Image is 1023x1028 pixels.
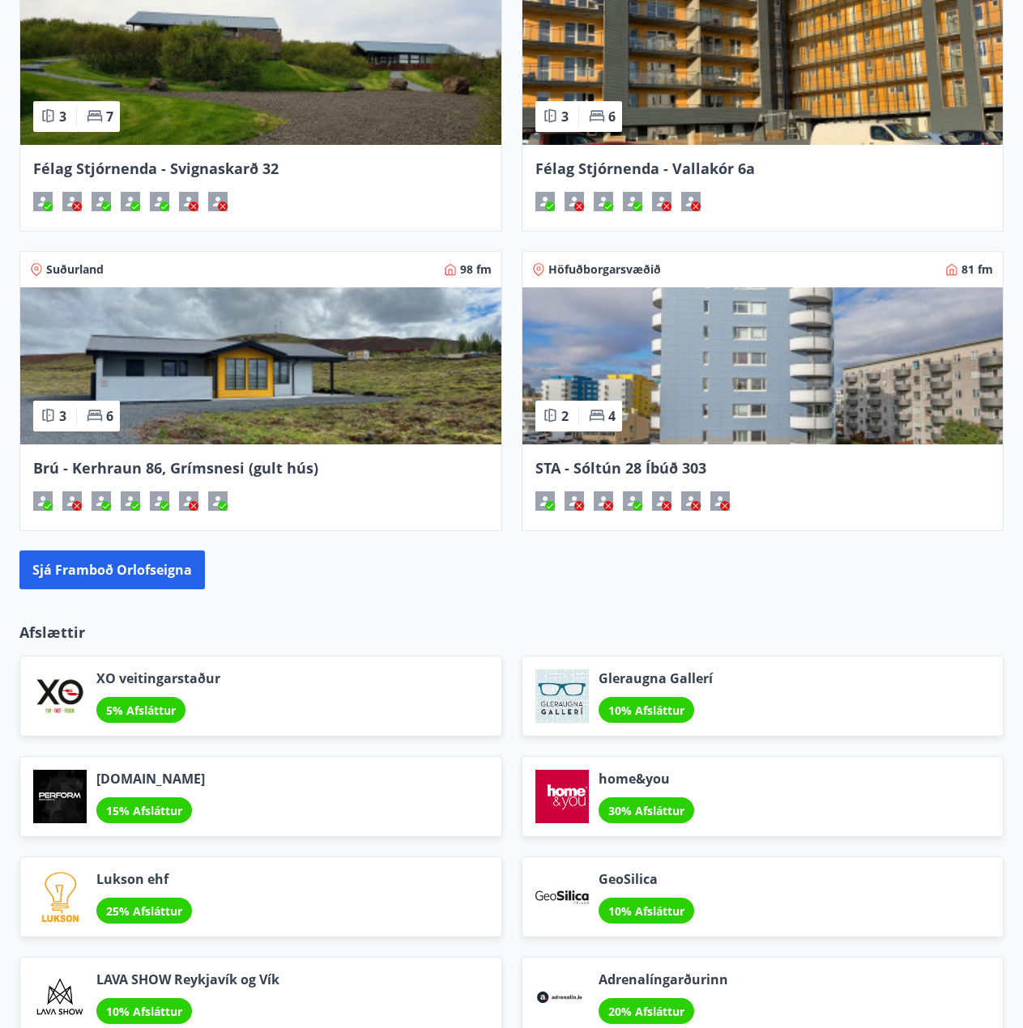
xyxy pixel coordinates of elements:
[33,458,318,478] span: Brú - Kerhraun 86, Grímsnesi (gult hús)
[710,491,730,511] div: Hleðslustöð fyrir rafbíla
[92,192,111,211] div: Heitur pottur
[106,803,182,818] span: 15% Afsláttur
[59,108,66,125] span: 3
[522,287,1004,444] img: Paella dish
[121,491,140,511] div: Þvottavél
[681,491,701,511] div: Reykingar / Vape
[681,192,701,211] div: Hleðslustöð fyrir rafbíla
[20,287,501,444] img: Paella dish
[535,159,755,178] span: Félag Stjórnenda - Vallakór 6a
[594,192,613,211] div: Þvottavél
[106,407,113,425] span: 6
[608,407,616,425] span: 4
[548,261,661,278] span: Höfuðborgarsvæðið
[608,803,684,818] span: 30% Afsláttur
[179,192,198,211] div: Reykingar / Vape
[179,491,198,511] div: Reykingar / Vape
[535,491,555,511] div: Þráðlaust net
[121,192,140,211] div: Þvottavél
[599,870,694,888] span: GeoSilica
[565,491,584,511] div: Gæludýr
[608,903,684,919] span: 10% Afsláttur
[150,491,169,511] div: Þurrkari
[652,192,671,211] div: Reykingar / Vape
[652,491,671,511] div: Þurrkari
[208,192,228,211] div: Hleðslustöð fyrir rafbíla
[46,261,104,278] span: Suðurland
[608,1004,684,1019] span: 20% Afsláttur
[594,491,613,511] div: Heitur pottur
[561,407,569,425] span: 2
[106,1004,182,1019] span: 10% Afsláttur
[96,971,279,988] span: LAVA SHOW Reykjavík og Vík
[535,458,706,478] span: STA - Sóltún 28 Íbúð 303
[599,770,694,788] span: home&you
[33,491,53,511] div: Þráðlaust net
[535,192,555,211] div: Þráðlaust net
[608,108,616,125] span: 6
[62,491,82,511] div: Gæludýr
[96,870,192,888] span: Lukson ehf
[106,108,113,125] span: 7
[599,971,728,988] span: Adrenalíngarðurinn
[623,491,642,511] div: Þvottavél
[106,703,176,718] span: 5% Afsláttur
[62,192,82,211] div: Gæludýr
[33,192,53,211] div: Þráðlaust net
[460,261,492,278] span: 98 fm
[599,669,713,687] span: Gleraugna Gallerí
[19,622,1004,643] p: Afslættir
[608,703,684,718] span: 10% Afsláttur
[33,159,279,178] span: Félag Stjórnenda - Svignaskarð 32
[623,192,642,211] div: Þurrkari
[208,491,228,511] div: Hleðslustöð fyrir rafbíla
[961,261,993,278] span: 81 fm
[106,903,182,919] span: 25% Afsláttur
[59,407,66,425] span: 3
[96,770,205,788] span: [DOMAIN_NAME]
[96,669,220,687] span: XO veitingarstaður
[561,108,569,125] span: 3
[150,192,169,211] div: Þurrkari
[565,192,584,211] div: Gæludýr
[92,491,111,511] div: Heitur pottur
[19,550,205,589] button: Sjá framboð orlofseigna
